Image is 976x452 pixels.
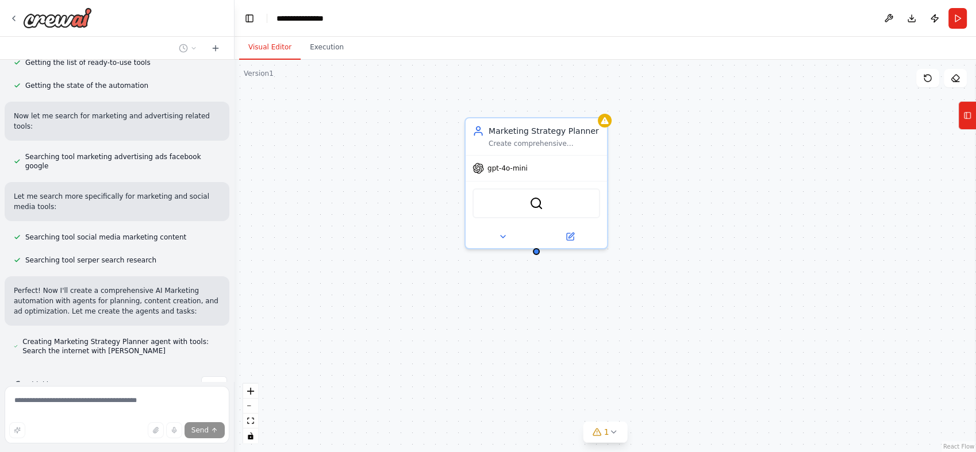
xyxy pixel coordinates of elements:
[25,58,151,67] span: Getting the list of ready-to-use tools
[487,164,528,173] span: gpt-4o-mini
[489,125,600,137] div: Marketing Strategy Planner
[529,196,543,210] img: SerperDevTool
[243,384,258,399] button: zoom in
[25,256,156,265] span: Searching tool serper search research
[22,337,220,356] span: Creating Marketing Strategy Planner agent with tools: Search the internet with [PERSON_NAME]
[243,399,258,414] button: zoom out
[206,41,225,55] button: Start a new chat
[14,285,220,316] p: Perfect! Now I'll create a comprehensive AI Marketing automation with agents for planning, conten...
[148,422,164,438] button: Upload files
[25,152,220,171] span: Searching tool marketing advertising ads facebook google
[943,443,974,450] a: React Flow attribution
[23,7,92,28] img: Logo
[166,422,182,438] button: Click to speak your automation idea
[201,376,227,393] button: Stop
[243,428,258,443] button: toggle interactivity
[241,10,258,26] button: Hide left sidebar
[583,422,628,443] button: 1
[25,81,148,90] span: Getting the state of the automation
[28,380,64,389] span: Thinking...
[9,422,25,438] button: Improve this prompt
[206,380,222,389] span: Stop
[185,422,225,438] button: Send
[537,230,602,244] button: Open in side panel
[25,233,186,242] span: Searching tool social media marketing content
[464,117,608,249] div: Marketing Strategy PlannerCreate comprehensive marketing strategies and campaign plans for {busin...
[14,191,220,212] p: Let me search more specifically for marketing and social media tools:
[14,111,220,132] p: Now let me search for marketing and advertising related tools:
[244,69,274,78] div: Version 1
[243,414,258,428] button: fit view
[174,41,202,55] button: Switch to previous chat
[276,13,334,24] nav: breadcrumb
[239,36,301,60] button: Visual Editor
[301,36,353,60] button: Execution
[604,426,609,438] span: 1
[489,139,600,148] div: Create comprehensive marketing strategies and campaign plans for {business_type} targeting {targe...
[191,426,209,435] span: Send
[243,384,258,443] div: React Flow controls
